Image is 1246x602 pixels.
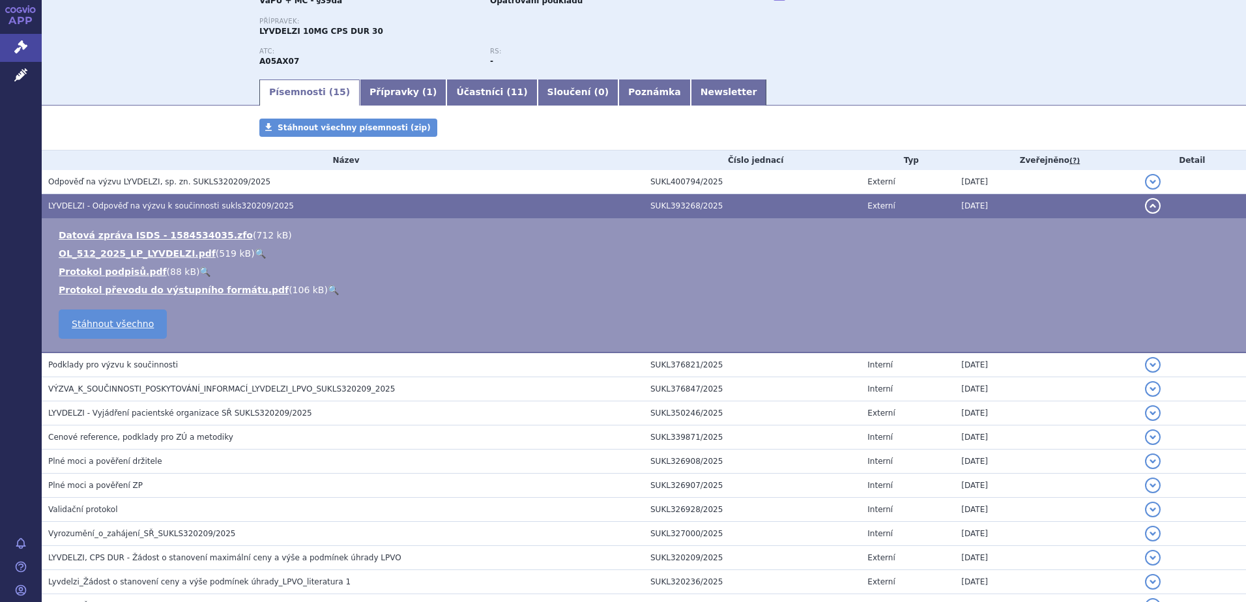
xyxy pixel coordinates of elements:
th: Detail [1138,150,1246,170]
a: 🔍 [328,285,339,295]
td: SUKL327000/2025 [644,522,861,546]
a: Protokol podpisů.pdf [59,266,167,277]
span: Interní [867,481,893,490]
a: Přípravky (1) [360,79,446,106]
span: Plné moci a pověření držitele [48,457,162,466]
p: ATC: [259,48,477,55]
abbr: (?) [1069,156,1080,165]
td: SUKL326928/2025 [644,498,861,522]
td: SUKL320236/2025 [644,570,861,594]
span: Lyvdelzi_Žádost o stanovení ceny a výše podmínek úhrady_LPVO_literatura 1 [48,577,351,586]
td: [DATE] [955,352,1138,377]
th: Zveřejněno [955,150,1138,170]
td: SUKL393268/2025 [644,194,861,218]
td: [DATE] [955,450,1138,474]
li: ( ) [59,247,1233,260]
td: SUKL326908/2025 [644,450,861,474]
th: Název [42,150,644,170]
span: Validační protokol [48,505,118,514]
td: [DATE] [955,546,1138,570]
button: detail [1145,381,1161,397]
span: Externí [867,553,895,562]
button: detail [1145,357,1161,373]
th: Číslo jednací [644,150,861,170]
span: 106 kB [293,285,325,295]
span: 15 [333,87,345,97]
td: [DATE] [955,498,1138,522]
a: Písemnosti (15) [259,79,360,106]
td: SUKL376821/2025 [644,352,861,377]
span: Podklady pro výzvu k součinnosti [48,360,178,369]
td: SUKL320209/2025 [644,546,861,570]
span: 519 kB [219,248,251,259]
span: LYVDELZI - Odpověď na výzvu k součinnosti sukls320209/2025 [48,201,294,210]
span: Interní [867,360,893,369]
span: Interní [867,433,893,442]
li: ( ) [59,229,1233,242]
span: Externí [867,577,895,586]
td: [DATE] [955,401,1138,425]
span: Externí [867,408,895,418]
span: Externí [867,201,895,210]
span: Stáhnout všechny písemnosti (zip) [278,123,431,132]
span: LYVDELZI, CPS DUR - Žádost o stanovení maximální ceny a výše a podmínek úhrady LPVO [48,553,401,562]
a: Stáhnout všechny písemnosti (zip) [259,119,437,137]
td: SUKL339871/2025 [644,425,861,450]
span: Interní [867,457,893,466]
td: SUKL376847/2025 [644,377,861,401]
td: [DATE] [955,522,1138,546]
button: detail [1145,174,1161,190]
span: Interní [867,529,893,538]
button: detail [1145,502,1161,517]
a: Poznámka [618,79,691,106]
span: 712 kB [256,230,288,240]
button: detail [1145,550,1161,566]
span: Interní [867,384,893,394]
span: 11 [511,87,523,97]
button: detail [1145,198,1161,214]
span: Odpověď na výzvu LYVDELZI, sp. zn. SUKLS320209/2025 [48,177,270,186]
strong: - [490,57,493,66]
td: [DATE] [955,170,1138,194]
th: Typ [861,150,955,170]
li: ( ) [59,283,1233,296]
a: Datová zpráva ISDS - 1584534035.zfo [59,230,253,240]
a: 🔍 [255,248,266,259]
button: detail [1145,429,1161,445]
span: 88 kB [170,266,196,277]
button: detail [1145,405,1161,421]
span: Cenové reference, podklady pro ZÚ a metodiky [48,433,233,442]
span: Vyrozumění_o_zahájení_SŘ_SUKLS320209/2025 [48,529,235,538]
a: Newsletter [691,79,767,106]
td: SUKL350246/2025 [644,401,861,425]
td: [DATE] [955,377,1138,401]
a: Protokol převodu do výstupního formátu.pdf [59,285,289,295]
td: [DATE] [955,570,1138,594]
button: detail [1145,574,1161,590]
p: Přípravek: [259,18,721,25]
strong: SELADELPAR [259,57,299,66]
span: 0 [598,87,605,97]
a: Účastníci (11) [446,79,537,106]
span: Externí [867,177,895,186]
a: Sloučení (0) [538,79,618,106]
span: LYVDELZI 10MG CPS DUR 30 [259,27,383,36]
a: Stáhnout všechno [59,309,167,339]
td: [DATE] [955,194,1138,218]
button: detail [1145,526,1161,541]
a: OL_512_2025_LP_LYVDELZI.pdf [59,248,216,259]
button: detail [1145,478,1161,493]
td: SUKL326907/2025 [644,474,861,498]
td: [DATE] [955,425,1138,450]
li: ( ) [59,265,1233,278]
span: Plné moci a pověření ZP [48,481,143,490]
span: LYVDELZI - Vyjádření pacientské organizace SŘ SUKLS320209/2025 [48,408,312,418]
p: RS: [490,48,708,55]
span: 1 [426,87,433,97]
button: detail [1145,453,1161,469]
td: [DATE] [955,474,1138,498]
span: Interní [867,505,893,514]
a: 🔍 [199,266,210,277]
td: SUKL400794/2025 [644,170,861,194]
span: VÝZVA_K_SOUČINNOSTI_POSKYTOVÁNÍ_INFORMACÍ_LYVDELZI_LPVO_SUKLS320209_2025 [48,384,395,394]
